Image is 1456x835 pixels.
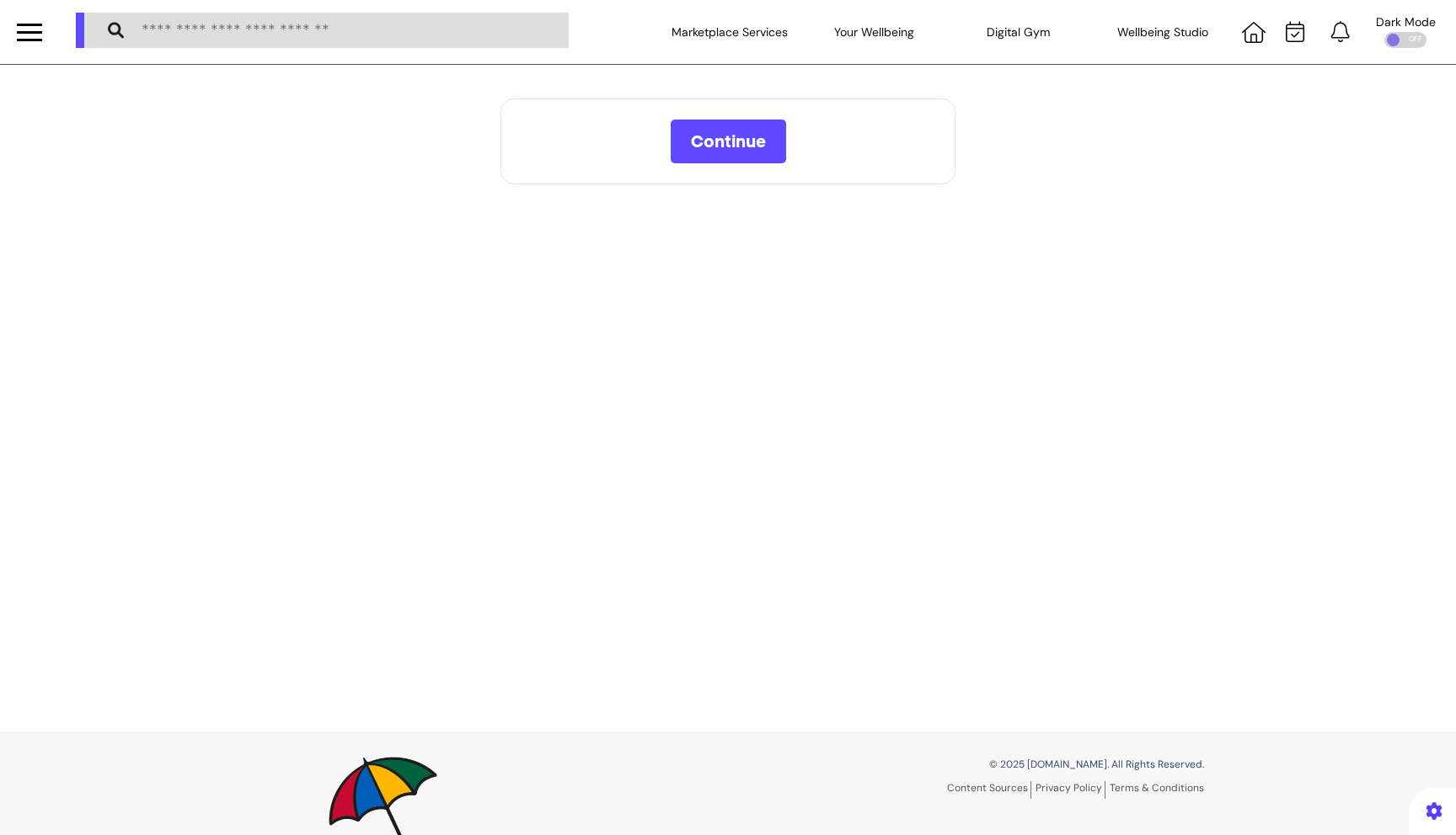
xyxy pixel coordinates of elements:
[1091,8,1235,56] div: Wellbeing Studio
[691,133,766,150] span: Continue
[946,8,1090,56] div: Digital Gym
[1376,16,1436,28] div: Dark Mode
[1384,32,1427,48] div: OFF
[671,120,786,163] button: Continue
[947,781,1031,799] a: Content Sources
[658,8,802,56] div: Marketplace Services
[741,757,1204,772] p: © 2025 [DOMAIN_NAME]. All Rights Reserved.
[1110,781,1204,795] a: Terms & Conditions
[1036,781,1105,799] a: Privacy Policy
[802,8,946,56] div: Your Wellbeing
